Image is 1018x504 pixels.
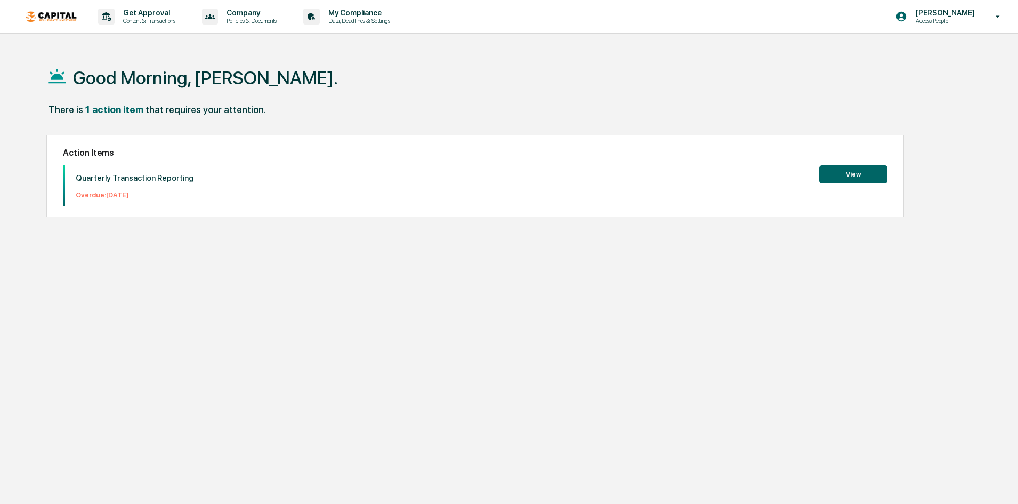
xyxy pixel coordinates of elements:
img: logo [26,11,77,22]
p: Data, Deadlines & Settings [320,17,395,25]
div: that requires your attention. [146,104,266,115]
h2: Action Items [63,148,887,158]
a: View [819,169,887,179]
p: Access People [907,17,980,25]
p: Overdue: [DATE] [76,191,193,199]
p: [PERSON_NAME] [907,9,980,17]
p: My Compliance [320,9,395,17]
p: Content & Transactions [115,17,181,25]
button: View [819,165,887,183]
p: Get Approval [115,9,181,17]
p: Quarterly Transaction Reporting [76,173,193,183]
div: There is [49,104,83,115]
div: 1 action item [85,104,143,115]
p: Company [218,9,282,17]
p: Policies & Documents [218,17,282,25]
h1: Good Morning, [PERSON_NAME]. [73,67,338,89]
